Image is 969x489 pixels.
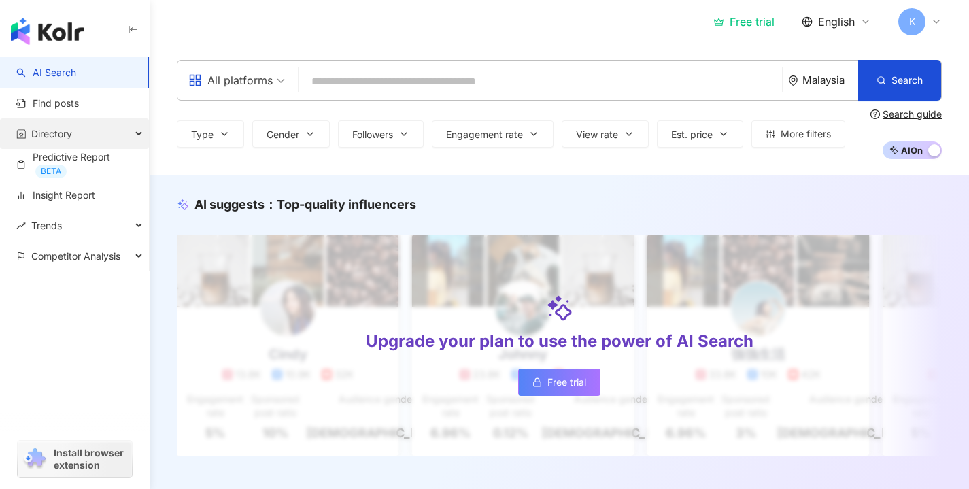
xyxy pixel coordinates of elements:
[518,369,600,396] a: Free trial
[657,120,743,148] button: Est. price
[267,129,299,140] span: Gender
[338,120,424,148] button: Followers
[547,377,586,388] span: Free trial
[858,60,941,101] button: Search
[16,150,138,178] a: Predictive ReportBETA
[788,75,798,86] span: environment
[16,66,76,80] a: searchAI Search
[31,118,72,149] span: Directory
[352,129,393,140] span: Followers
[883,109,942,120] div: Search guide
[891,75,923,86] span: Search
[177,120,244,148] button: Type
[188,69,273,91] div: All platforms
[16,221,26,231] span: rise
[18,441,132,477] a: chrome extensionInstall browser extension
[31,210,62,241] span: Trends
[194,196,416,213] div: AI suggests ：
[671,129,713,140] span: Est. price
[870,109,880,119] span: question-circle
[54,447,128,471] span: Install browser extension
[191,129,214,140] span: Type
[432,120,554,148] button: Engagement rate
[11,18,84,45] img: logo
[366,330,753,353] div: Upgrade your plan to use the power of AI Search
[818,14,855,29] span: English
[188,73,202,87] span: appstore
[252,120,330,148] button: Gender
[16,97,79,110] a: Find posts
[446,129,523,140] span: Engagement rate
[562,120,649,148] button: View rate
[802,74,858,86] div: Malaysia
[751,120,845,148] button: More filters
[576,129,618,140] span: View rate
[909,14,915,29] span: K
[277,197,416,212] span: Top-quality influencers
[713,15,775,29] a: Free trial
[781,129,831,139] span: More filters
[22,448,48,470] img: chrome extension
[16,188,95,202] a: Insight Report
[31,241,120,271] span: Competitor Analysis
